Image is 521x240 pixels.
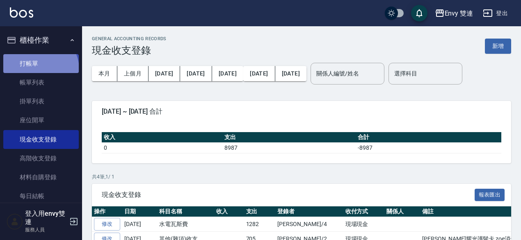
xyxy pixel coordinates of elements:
[3,168,79,187] a: 材料自購登錄
[122,217,157,232] td: [DATE]
[92,36,167,41] h2: GENERAL ACCOUNTING RECORDS
[356,142,501,153] td: -8987
[3,73,79,92] a: 帳單列表
[180,66,212,81] button: [DATE]
[3,130,79,149] a: 現金收支登錄
[384,206,420,217] th: 關係人
[7,213,23,230] img: Person
[3,92,79,111] a: 掛單列表
[343,206,385,217] th: 收付方式
[475,190,505,198] a: 報表匯出
[102,191,475,199] span: 現金收支登錄
[3,30,79,51] button: 櫃檯作業
[3,54,79,73] a: 打帳單
[94,218,120,231] a: 修改
[25,226,67,233] p: 服務人員
[243,66,275,81] button: [DATE]
[485,42,511,50] a: 新增
[157,217,214,232] td: 水電瓦斯費
[275,206,343,217] th: 登錄者
[222,132,356,143] th: 支出
[275,217,343,232] td: [PERSON_NAME]/4
[10,7,33,18] img: Logo
[3,187,79,206] a: 每日結帳
[485,39,511,54] button: 新增
[275,66,306,81] button: [DATE]
[244,206,276,217] th: 支出
[475,189,505,201] button: 報表匯出
[117,66,149,81] button: 上個月
[222,142,356,153] td: 8987
[3,149,79,168] a: 高階收支登錄
[149,66,180,81] button: [DATE]
[102,132,222,143] th: 收入
[3,111,79,130] a: 座位開單
[214,206,244,217] th: 收入
[432,5,477,22] button: Envy 雙連
[122,206,157,217] th: 日期
[25,210,67,226] h5: 登入用envy雙連
[445,8,473,18] div: Envy 雙連
[92,45,167,56] h3: 現金收支登錄
[157,206,214,217] th: 科目名稱
[92,173,511,181] p: 共 4 筆, 1 / 1
[343,217,385,232] td: 現場現金
[244,217,276,232] td: 1282
[480,6,511,21] button: 登出
[411,5,427,21] button: save
[92,206,122,217] th: 操作
[102,107,501,116] span: [DATE] ~ [DATE] 合計
[92,66,117,81] button: 本月
[212,66,243,81] button: [DATE]
[102,142,222,153] td: 0
[356,132,501,143] th: 合計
